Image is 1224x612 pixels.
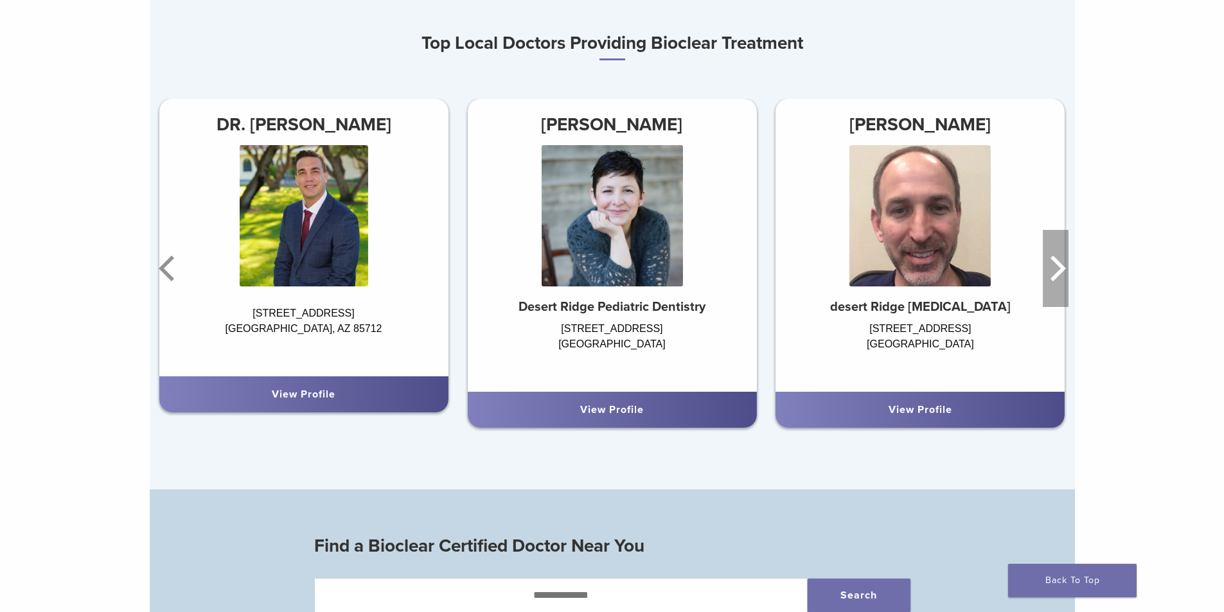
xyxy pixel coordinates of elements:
img: Lidieth Libby [541,145,682,286]
h3: [PERSON_NAME] [776,109,1065,140]
strong: Desert Ridge Pediatric Dentistry [519,299,705,315]
h3: Top Local Doctors Providing Bioclear Treatment [150,28,1075,60]
img: Dr. Greg Libby [849,145,991,286]
button: Next [1043,230,1069,307]
img: DR. Brian Mitchell [240,145,368,286]
h3: DR. [PERSON_NAME] [159,109,448,140]
div: [STREET_ADDRESS] [GEOGRAPHIC_DATA], AZ 85712 [159,306,448,363]
strong: desert Ridge [MEDICAL_DATA] [830,299,1011,315]
div: [STREET_ADDRESS] [GEOGRAPHIC_DATA] [776,321,1065,379]
h3: Find a Bioclear Certified Doctor Near You [314,530,910,561]
button: Previous [156,230,182,307]
button: Search [808,579,910,612]
a: View Profile [580,403,644,416]
a: View Profile [889,403,952,416]
a: Back To Top [1008,564,1137,597]
h3: [PERSON_NAME] [467,109,756,140]
div: [STREET_ADDRESS] [GEOGRAPHIC_DATA] [467,321,756,379]
a: View Profile [272,388,335,401]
